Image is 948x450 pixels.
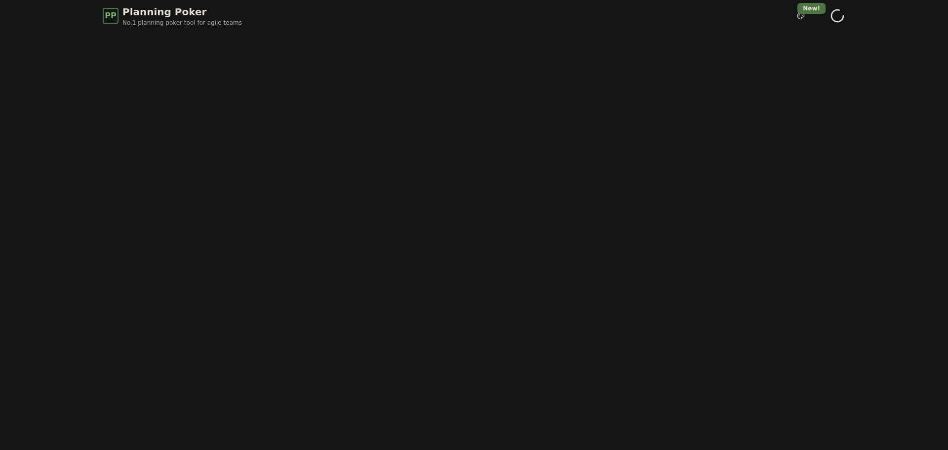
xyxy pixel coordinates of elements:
[792,7,810,25] button: New!
[122,5,242,19] span: Planning Poker
[122,19,242,27] span: No.1 planning poker tool for agile teams
[103,5,242,27] a: PPPlanning PokerNo.1 planning poker tool for agile teams
[105,10,116,22] span: PP
[797,3,826,14] div: New!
